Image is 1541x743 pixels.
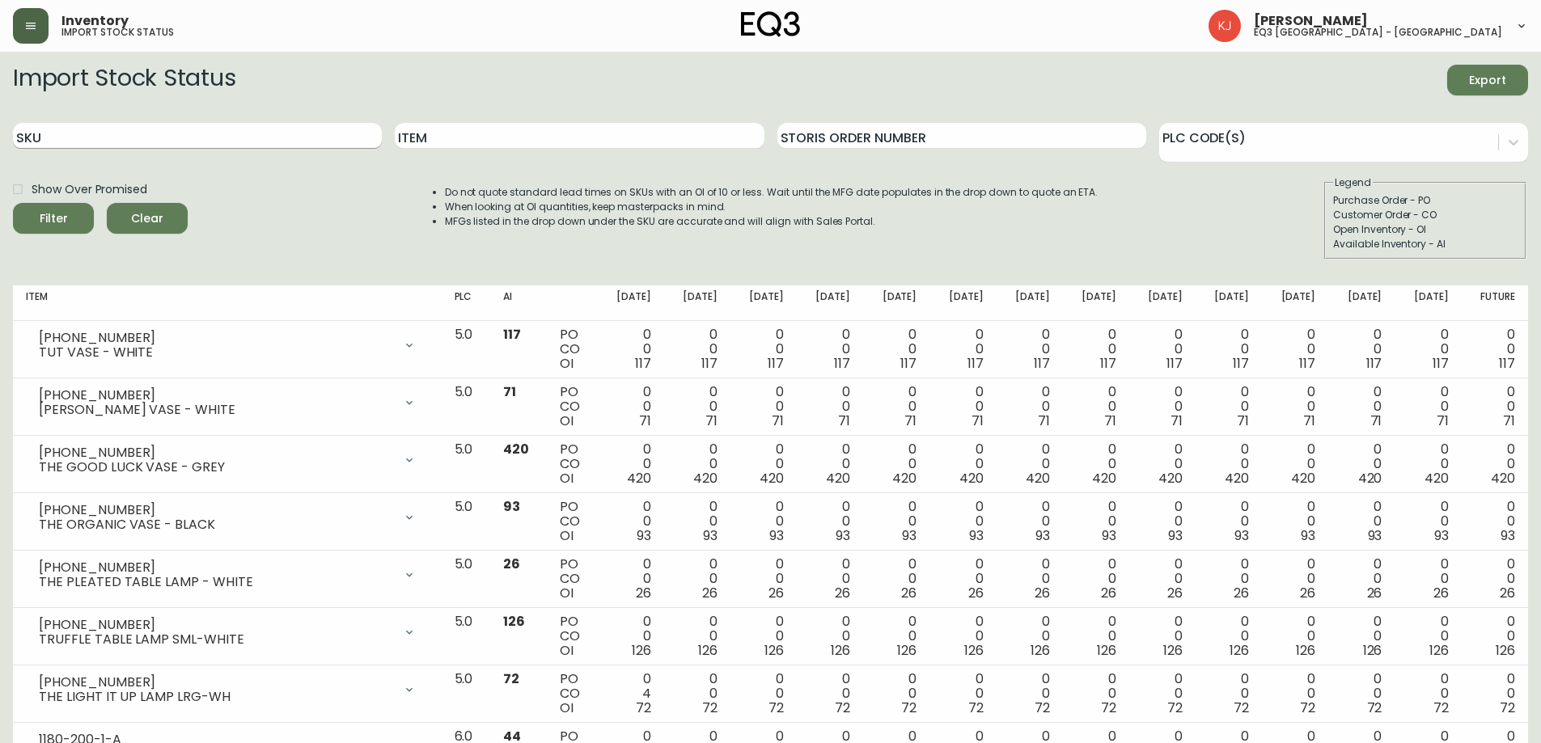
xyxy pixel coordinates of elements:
[1225,469,1249,488] span: 420
[1333,208,1518,222] div: Customer Order - CO
[503,669,519,688] span: 72
[1296,641,1315,660] span: 126
[876,614,917,658] div: 0 0
[1209,672,1249,716] div: 0 0
[1499,354,1515,373] span: 117
[1303,412,1315,430] span: 71
[997,285,1063,321] th: [DATE]
[876,327,917,371] div: 0 0
[442,436,490,493] td: 5.0
[897,641,917,660] span: 126
[1475,672,1515,716] div: 0 0
[1209,10,1241,42] img: 24a625d34e264d2520941288c4a55f8e
[13,203,94,234] button: Filter
[1408,500,1448,543] div: 0 0
[1076,385,1116,428] div: 0 0
[768,354,784,373] span: 117
[1010,557,1050,601] div: 0 0
[1341,672,1382,716] div: 0 0
[1366,354,1382,373] span: 117
[13,285,442,321] th: Item
[1010,327,1050,371] div: 0 0
[442,608,490,665] td: 5.0
[677,672,718,716] div: 0 0
[1209,614,1249,658] div: 0 0
[1433,354,1449,373] span: 117
[442,551,490,608] td: 5.0
[1101,584,1116,602] span: 26
[13,65,235,95] h2: Import Stock Status
[835,699,850,717] span: 72
[598,285,664,321] th: [DATE]
[797,285,863,321] th: [DATE]
[703,526,718,545] span: 93
[942,672,983,716] div: 0 0
[1142,672,1183,716] div: 0 0
[810,672,850,716] div: 0 0
[26,500,429,535] div: [PHONE_NUMBER]THE ORGANIC VASE - BLACK
[611,557,651,601] div: 0 0
[627,469,651,488] span: 420
[1063,285,1129,321] th: [DATE]
[1425,469,1449,488] span: 420
[664,285,730,321] th: [DATE]
[1076,672,1116,716] div: 0 0
[107,203,188,234] button: Clear
[1100,354,1116,373] span: 117
[959,469,984,488] span: 420
[560,354,574,373] span: OI
[892,469,917,488] span: 420
[1434,526,1449,545] span: 93
[1328,285,1395,321] th: [DATE]
[560,500,585,543] div: PO CO
[677,500,718,543] div: 0 0
[876,442,917,486] div: 0 0
[26,327,429,363] div: [PHONE_NUMBER]TUT VASE - WHITE
[677,614,718,658] div: 0 0
[1475,557,1515,601] div: 0 0
[39,675,393,690] div: [PHONE_NUMBER]
[611,327,651,371] div: 0 0
[1437,412,1449,430] span: 71
[968,584,984,602] span: 26
[693,469,718,488] span: 420
[1076,614,1116,658] div: 0 0
[942,385,983,428] div: 0 0
[490,285,547,321] th: AI
[1101,699,1116,717] span: 72
[39,503,393,517] div: [PHONE_NUMBER]
[39,560,393,575] div: [PHONE_NUMBER]
[1333,222,1518,237] div: Open Inventory - OI
[503,440,529,458] span: 420
[1234,584,1249,602] span: 26
[1254,15,1368,27] span: [PERSON_NAME]
[1209,442,1249,486] div: 0 0
[503,555,520,573] span: 26
[1370,412,1382,430] span: 71
[743,614,784,658] div: 0 0
[1142,385,1183,428] div: 0 0
[901,584,917,602] span: 26
[968,699,984,717] span: 72
[836,526,850,545] span: 93
[1234,526,1249,545] span: 93
[768,699,784,717] span: 72
[1333,175,1373,190] legend: Legend
[1230,641,1249,660] span: 126
[611,385,651,428] div: 0 0
[838,412,850,430] span: 71
[702,584,718,602] span: 26
[1367,699,1382,717] span: 72
[1158,469,1183,488] span: 420
[1031,641,1050,660] span: 126
[810,385,850,428] div: 0 0
[972,412,984,430] span: 71
[26,614,429,650] div: [PHONE_NUMBER]TRUFFLE TABLE LAMP SML-WHITE
[503,382,516,401] span: 71
[1142,557,1183,601] div: 0 0
[942,442,983,486] div: 0 0
[1026,469,1050,488] span: 420
[743,557,784,601] div: 0 0
[39,345,393,360] div: TUT VASE - WHITE
[1076,500,1116,543] div: 0 0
